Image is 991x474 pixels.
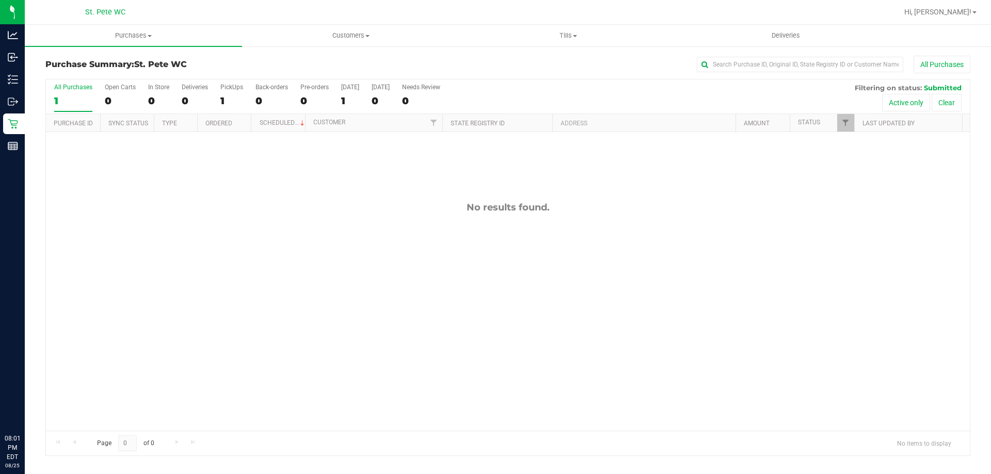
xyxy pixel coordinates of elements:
[54,120,93,127] a: Purchase ID
[54,84,92,91] div: All Purchases
[425,114,442,132] a: Filter
[243,31,459,40] span: Customers
[402,84,440,91] div: Needs Review
[798,119,820,126] a: Status
[341,84,359,91] div: [DATE]
[451,120,505,127] a: State Registry ID
[54,95,92,107] div: 1
[932,94,962,111] button: Clear
[8,74,18,85] inline-svg: Inventory
[10,391,41,422] iframe: Resource center
[914,56,970,73] button: All Purchases
[148,84,169,91] div: In Store
[105,84,136,91] div: Open Carts
[882,94,930,111] button: Active only
[8,119,18,129] inline-svg: Retail
[8,30,18,40] inline-svg: Analytics
[88,435,163,451] span: Page of 0
[105,95,136,107] div: 0
[402,95,440,107] div: 0
[260,119,307,126] a: Scheduled
[862,120,915,127] a: Last Updated By
[300,95,329,107] div: 0
[5,434,20,462] p: 08:01 PM EDT
[46,202,970,213] div: No results found.
[242,25,459,46] a: Customers
[552,114,736,132] th: Address
[300,84,329,91] div: Pre-orders
[904,8,971,16] span: Hi, [PERSON_NAME]!
[85,8,125,17] span: St. Pete WC
[205,120,232,127] a: Ordered
[255,95,288,107] div: 0
[372,95,390,107] div: 0
[460,31,676,40] span: Tills
[677,25,894,46] a: Deliveries
[744,120,770,127] a: Amount
[182,84,208,91] div: Deliveries
[372,84,390,91] div: [DATE]
[108,120,148,127] a: Sync Status
[25,31,242,40] span: Purchases
[313,119,345,126] a: Customer
[162,120,177,127] a: Type
[855,84,922,92] span: Filtering on status:
[148,95,169,107] div: 0
[220,84,243,91] div: PickUps
[134,59,187,69] span: St. Pete WC
[889,435,960,451] span: No items to display
[25,25,242,46] a: Purchases
[459,25,677,46] a: Tills
[341,95,359,107] div: 1
[837,114,854,132] a: Filter
[45,60,354,69] h3: Purchase Summary:
[255,84,288,91] div: Back-orders
[8,96,18,107] inline-svg: Outbound
[8,141,18,151] inline-svg: Reports
[8,52,18,62] inline-svg: Inbound
[182,95,208,107] div: 0
[758,31,814,40] span: Deliveries
[697,57,903,72] input: Search Purchase ID, Original ID, State Registry ID or Customer Name...
[220,95,243,107] div: 1
[5,462,20,469] p: 08/25
[924,84,962,92] span: Submitted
